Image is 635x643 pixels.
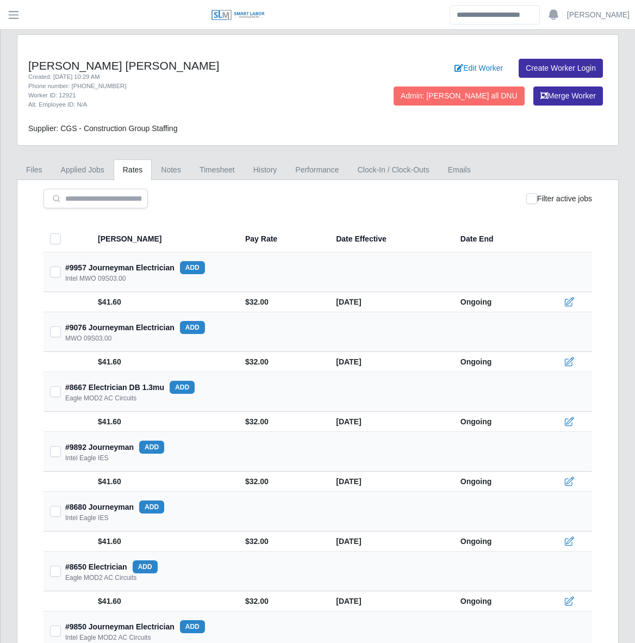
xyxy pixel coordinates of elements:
a: Edit Worker [447,59,510,78]
button: add [180,321,205,334]
div: Eagle MOD2 AC Circuits [65,573,136,582]
th: Pay Rate [236,226,327,252]
div: #9892 Journeyman [65,441,164,454]
input: Search [450,5,540,24]
div: #8680 Journeyman [65,500,164,514]
td: $41.60 [91,591,236,611]
div: Intel Eagle MOD2 AC Circuits [65,633,151,642]
td: [DATE] [327,352,452,372]
td: $41.60 [91,531,236,552]
div: #9957 Journeyman Electrician [65,261,205,274]
td: $32.00 [236,472,327,492]
a: Rates [114,159,152,181]
button: add [139,441,164,454]
button: add [170,381,195,394]
td: [DATE] [327,591,452,611]
a: Files [17,159,52,181]
button: Merge Worker [533,86,603,106]
a: Performance [286,159,348,181]
td: Ongoing [452,292,544,312]
td: $32.00 [236,591,327,611]
td: $32.00 [236,352,327,372]
button: add [180,620,205,633]
td: $41.60 [91,352,236,372]
button: Admin: [PERSON_NAME] all DNU [394,86,525,106]
th: Date Effective [327,226,452,252]
div: Alt. Employee ID: N/A [28,100,359,109]
a: History [244,159,287,181]
button: add [133,560,158,573]
div: #9850 Journeyman Electrician [65,620,205,633]
td: Ongoing [452,531,544,552]
a: Timesheet [190,159,244,181]
div: Intel Eagle IES [65,454,108,462]
a: [PERSON_NAME] [567,9,630,21]
td: [DATE] [327,292,452,312]
div: #8667 Electrician DB 1.3mu [65,381,195,394]
td: Ongoing [452,472,544,492]
th: Date End [452,226,544,252]
td: [DATE] [327,412,452,432]
div: #8650 Electrician [65,560,158,573]
td: Ongoing [452,412,544,432]
div: MWO 09S03.00 [65,334,111,343]
img: SLM Logo [211,9,265,21]
div: Intel MWO 09S03.00 [65,274,126,283]
td: $32.00 [236,292,327,312]
td: [DATE] [327,531,452,552]
div: Worker ID: 12921 [28,91,359,100]
button: add [180,261,205,274]
td: $41.60 [91,472,236,492]
div: Created: [DATE] 10:29 AM [28,72,359,82]
div: Intel Eagle IES [65,514,108,522]
a: Emails [439,159,480,181]
div: Eagle MOD2 AC Circuits [65,394,136,403]
td: $32.00 [236,412,327,432]
td: $32.00 [236,531,327,552]
td: $41.60 [91,412,236,432]
a: Clock-In / Clock-Outs [348,159,438,181]
a: Create Worker Login [519,59,603,78]
span: Supplier: CGS - Construction Group Staffing [28,124,177,133]
a: Applied Jobs [52,159,114,181]
td: $41.60 [91,292,236,312]
a: Notes [152,159,190,181]
div: #9076 Journeyman Electrician [65,321,205,334]
th: [PERSON_NAME] [91,226,236,252]
td: Ongoing [452,591,544,611]
td: [DATE] [327,472,452,492]
td: Ongoing [452,352,544,372]
div: Filter active jobs [526,189,592,208]
button: add [139,500,164,514]
div: Phone number: [PHONE_NUMBER] [28,82,359,91]
h4: [PERSON_NAME] [PERSON_NAME] [28,59,359,72]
